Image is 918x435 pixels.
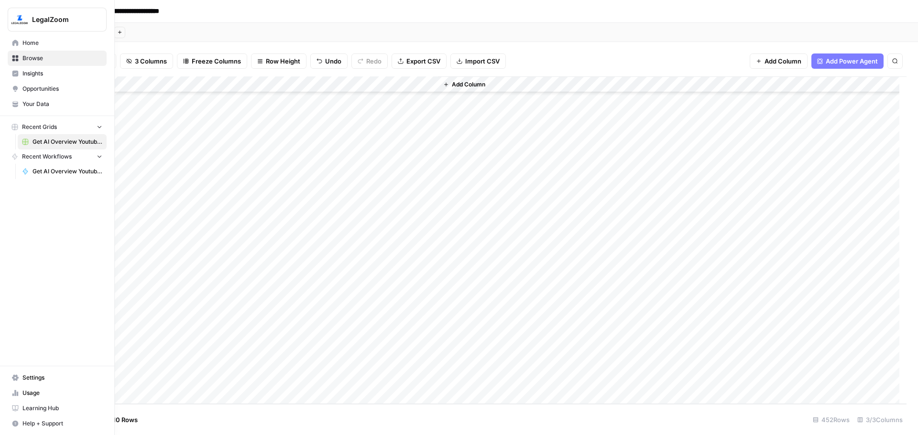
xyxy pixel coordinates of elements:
button: Export CSV [392,53,447,69]
a: Home [8,35,107,51]
button: Help + Support [8,416,107,431]
span: Get AI Overview Youtube Videos [33,167,102,176]
button: Undo [310,53,348,69]
button: Redo [351,53,388,69]
a: Opportunities [8,81,107,96]
button: Add Power Agent [811,53,884,69]
span: Get AI Overview Youtube Videos Grid [33,138,102,146]
button: Add Column [750,53,808,69]
a: Usage [8,385,107,401]
span: 3 Columns [135,56,167,66]
span: Your Data [22,100,102,108]
span: Undo [325,56,341,66]
span: Import CSV [465,56,500,66]
span: Browse [22,54,102,63]
span: Recent Grids [22,123,57,131]
button: Add Column [439,78,489,91]
span: Learning Hub [22,404,102,413]
a: Get AI Overview Youtube Videos [18,164,107,179]
a: Your Data [8,96,107,112]
span: Home [22,39,102,47]
button: Recent Workflows [8,149,107,164]
span: LegalZoom [32,15,90,24]
span: Opportunities [22,85,102,93]
div: 3/3 Columns [853,412,907,427]
button: Workspace: LegalZoom [8,8,107,32]
a: Get AI Overview Youtube Videos Grid [18,134,107,149]
button: 3 Columns [120,53,173,69]
span: Redo [366,56,382,66]
button: Freeze Columns [177,53,247,69]
a: Settings [8,370,107,385]
button: Import CSV [450,53,506,69]
span: Freeze Columns [192,56,241,66]
span: Recent Workflows [22,152,72,161]
a: Browse [8,51,107,66]
span: Insights [22,69,102,78]
a: Insights [8,66,107,81]
span: Usage [22,389,102,397]
span: Add 10 Rows [99,415,138,424]
button: Row Height [251,53,306,69]
span: Add Power Agent [826,56,878,66]
span: Settings [22,373,102,382]
span: Help + Support [22,419,102,428]
div: 452 Rows [809,412,853,427]
span: Row Height [266,56,300,66]
span: Add Column [452,80,485,89]
a: Learning Hub [8,401,107,416]
span: Add Column [765,56,801,66]
img: LegalZoom Logo [11,11,28,28]
span: Export CSV [406,56,440,66]
button: Recent Grids [8,120,107,134]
